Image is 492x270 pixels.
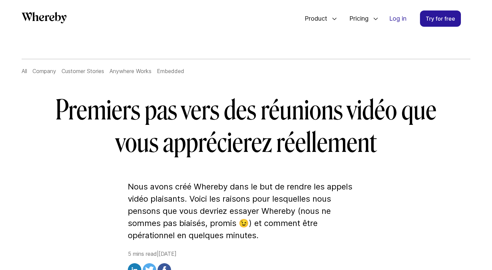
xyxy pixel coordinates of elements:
[298,7,329,30] span: Product
[343,7,370,30] span: Pricing
[62,68,104,74] a: Customer Stories
[32,68,56,74] a: Company
[22,12,67,23] svg: Whereby
[22,68,27,74] a: All
[157,68,184,74] a: Embedded
[384,11,412,26] a: Log in
[128,181,365,242] p: Nous avons créé Whereby dans le but de rendre les appels vidéo plaisants. Voici les raisons pour ...
[22,12,67,26] a: Whereby
[51,94,441,159] h1: Premiers pas vers des réunions vidéo que vous apprécierez réellement
[110,68,151,74] a: Anywhere Works
[420,10,461,27] a: Try for free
